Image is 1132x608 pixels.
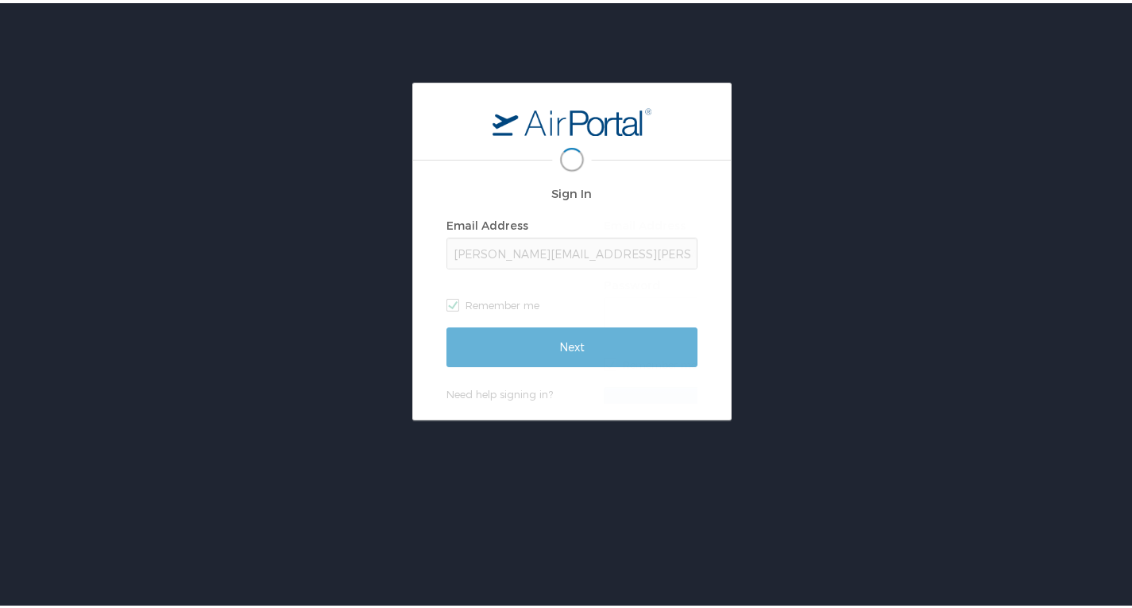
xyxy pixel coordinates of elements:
[446,215,528,229] label: Email Address
[493,104,651,133] img: logo
[446,181,697,199] h2: Sign In
[604,350,855,374] label: Remember me
[604,275,660,289] label: Password
[604,384,855,424] input: Sign In
[446,324,697,364] input: Next
[604,215,686,229] label: Email Address
[604,181,855,199] h2: Sign In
